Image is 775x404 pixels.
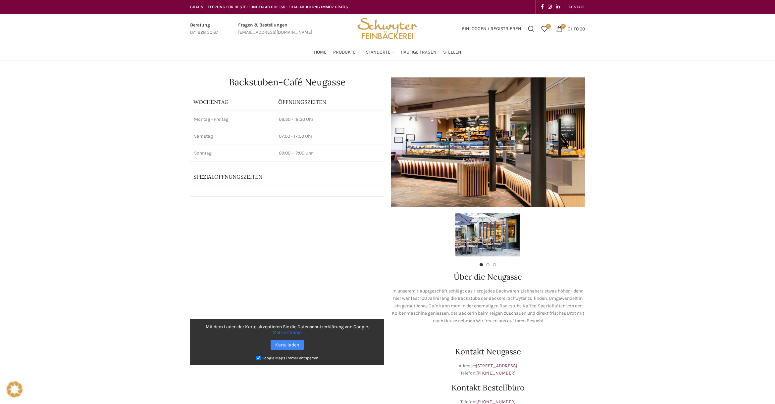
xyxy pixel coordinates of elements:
[314,49,327,56] span: Home
[391,213,455,256] img: schwyter-17
[480,263,483,266] li: Go to slide 1
[314,46,327,59] a: Home
[190,22,218,36] a: Infobox link
[520,213,585,256] img: schwyter-12
[366,46,394,59] a: Standorte
[262,355,318,360] small: Google Maps immer entsperren
[443,49,461,56] span: Stellen
[271,340,304,350] a: Karte laden
[190,77,384,87] h1: Backstuben-Café Neugasse
[187,46,588,59] div: Main navigation
[546,2,554,12] a: Instagram social link
[391,362,585,377] p: Adresse: Telefon:
[585,213,649,256] img: schwyter-10
[585,213,649,256] div: 4 / 7
[443,46,461,59] a: Stellen
[462,26,521,31] span: Einloggen / Registrieren
[273,330,302,335] a: Mehr erfahren
[569,0,585,14] a: KONTAKT
[391,288,585,325] p: In unserem Hauptgeschäft schlägt das Herz jedes Backwaren-Liebhabers etwas höher - denn hier war ...
[476,318,543,324] span: Wir freuen uns auf Ihren Besuch!
[256,356,261,360] input: Google Maps immer entsperren
[546,24,551,29] span: 0
[193,173,362,180] p: Spezialöffnungszeiten
[366,49,390,56] span: Standorte
[569,5,585,9] span: KONTAKT
[493,263,496,266] li: Go to slide 3
[194,133,271,140] p: Samstag
[279,133,380,140] p: 07:00 - 17:00 Uhr
[333,49,356,56] span: Produkte
[538,22,551,35] a: 0
[194,116,271,123] p: Montag - Freitag
[561,24,566,29] span: 0
[190,5,348,9] span: GRATIS LIEFERUNG FÜR BESTELLUNGEN AB CHF 150 - FILIALABHOLUNG IMMER GRATIS
[391,213,455,256] div: 1 / 7
[355,14,420,44] img: Bäckerei Schwyter
[539,2,546,12] a: Facebook social link
[391,384,585,392] h2: Kontakt Bestellbüro
[279,116,380,123] p: 06:30 - 18:30 Uhr
[459,22,525,35] a: Einloggen / Registrieren
[568,26,585,31] bdi: 0.00
[520,213,585,256] div: 3 / 7
[355,25,420,31] a: Site logo
[554,2,562,12] a: Linkedin social link
[279,150,380,157] p: 09:00 - 17:00 Uhr
[455,213,520,256] div: 2 / 7
[401,49,437,56] span: Häufige Fragen
[486,263,490,266] li: Go to slide 2
[190,288,384,397] img: Google Maps
[568,26,576,31] span: CHF
[278,98,381,106] p: ÖFFNUNGSZEITEN
[333,46,359,59] a: Produkte
[476,363,517,369] a: [STREET_ADDRESS]
[538,22,551,35] div: Meine Wunschliste
[391,273,585,281] h2: Über die Neugasse
[553,22,588,35] a: 0 CHF0.00
[195,324,380,335] p: Mit dem Laden der Karte akzeptieren Sie die Datenschutzerklärung von Google.
[565,0,588,14] div: Secondary navigation
[193,98,272,106] p: Wochentag
[525,22,538,35] a: Suchen
[455,213,520,256] img: schwyter-61
[401,46,437,59] a: Häufige Fragen
[391,348,585,356] h2: Kontakt Neugasse
[476,370,516,376] a: [PHONE_NUMBER]
[194,150,271,157] p: Sonntag
[238,22,312,36] a: Infobox link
